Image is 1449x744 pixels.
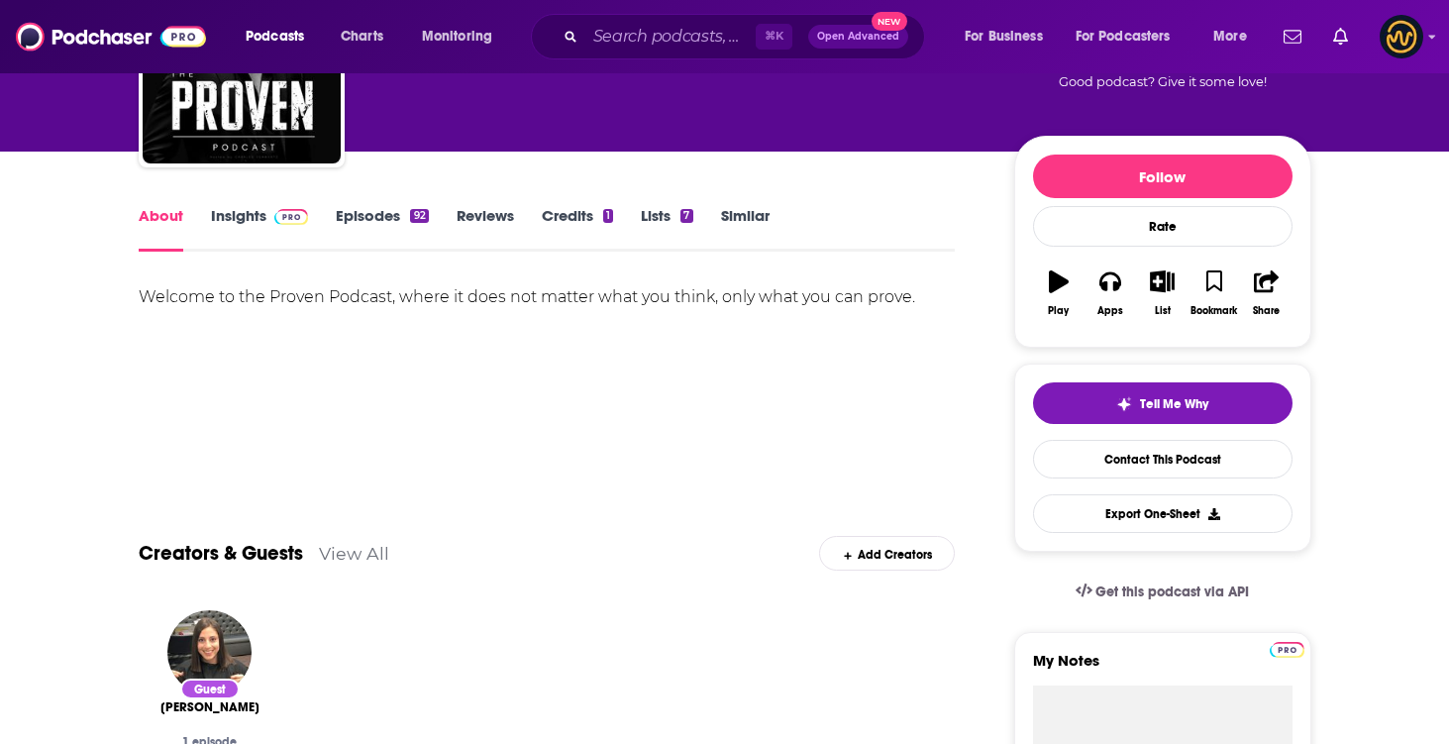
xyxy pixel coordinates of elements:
a: Pro website [1270,639,1304,658]
button: Share [1240,258,1292,329]
button: Follow [1033,155,1293,198]
span: For Podcasters [1076,23,1171,51]
div: Rate [1033,206,1293,247]
a: Lists7 [641,206,692,252]
div: Bookmark [1190,305,1237,317]
button: open menu [1063,21,1199,53]
div: Add Creators [819,536,955,571]
input: Search podcasts, credits, & more... [585,21,756,53]
button: Open AdvancedNew [808,25,908,49]
img: Heather Kugel [167,610,252,694]
div: Search podcasts, credits, & more... [550,14,944,59]
button: tell me why sparkleTell Me Why [1033,382,1293,424]
span: Charts [341,23,383,51]
span: Logged in as LowerStreet [1380,15,1423,58]
a: Credits1 [542,206,613,252]
a: About [139,206,183,252]
button: open menu [232,21,330,53]
a: Contact This Podcast [1033,440,1293,478]
a: Get this podcast via API [1060,568,1266,616]
span: Monitoring [422,23,492,51]
button: open menu [408,21,518,53]
a: Show notifications dropdown [1325,20,1356,53]
span: More [1213,23,1247,51]
a: Episodes92 [336,206,428,252]
div: Play [1048,305,1069,317]
img: tell me why sparkle [1116,396,1132,412]
span: New [872,12,907,31]
img: Podchaser Pro [274,209,309,225]
button: Show profile menu [1380,15,1423,58]
button: Bookmark [1189,258,1240,329]
a: View All [319,543,389,564]
label: My Notes [1033,651,1293,686]
button: open menu [951,21,1068,53]
a: InsightsPodchaser Pro [211,206,309,252]
div: Share [1253,305,1280,317]
img: Podchaser - Follow, Share and Rate Podcasts [16,18,206,55]
button: Export One-Sheet [1033,494,1293,533]
img: User Profile [1380,15,1423,58]
span: Good podcast? Give it some love! [1059,74,1267,89]
a: Reviews [457,206,514,252]
a: Charts [328,21,395,53]
span: ⌘ K [756,24,792,50]
span: For Business [965,23,1043,51]
div: Apps [1097,305,1123,317]
span: Open Advanced [817,32,899,42]
div: Guest [180,679,240,699]
a: Similar [721,206,770,252]
button: List [1136,258,1188,329]
button: Play [1033,258,1085,329]
span: Podcasts [246,23,304,51]
button: Apps [1085,258,1136,329]
div: Welcome to the Proven Podcast, where it does not matter what you think, only what you can prove. [139,283,956,311]
img: Podchaser Pro [1270,642,1304,658]
a: Creators & Guests [139,541,303,566]
div: List [1155,305,1171,317]
a: Heather Kugel [160,699,259,715]
div: 7 [680,209,692,223]
span: [PERSON_NAME] [160,699,259,715]
span: Get this podcast via API [1095,584,1249,600]
div: 92 [410,209,428,223]
div: 1 [603,209,613,223]
a: Show notifications dropdown [1276,20,1309,53]
span: Tell Me Why [1140,396,1208,412]
button: open menu [1199,21,1272,53]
